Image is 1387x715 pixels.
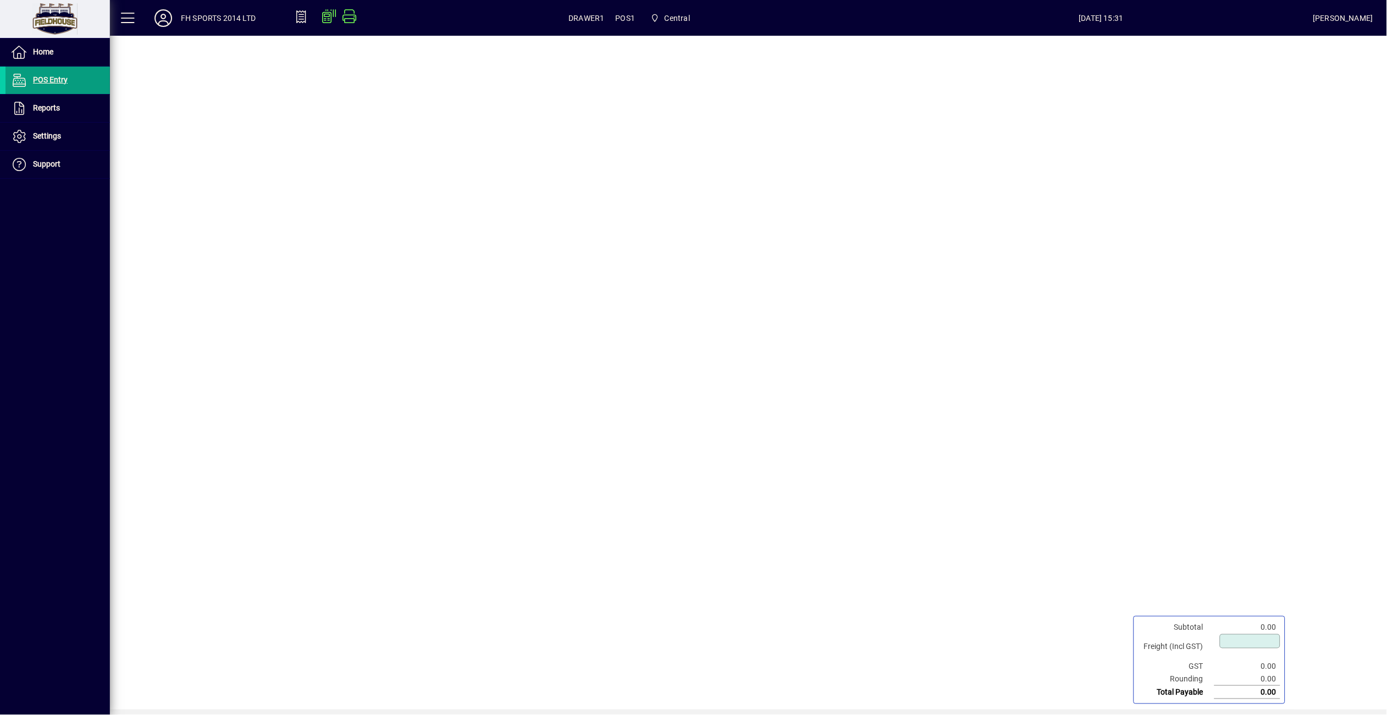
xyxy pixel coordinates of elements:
[33,47,53,56] span: Home
[181,9,256,27] div: FH SPORTS 2014 LTD
[1139,673,1214,686] td: Rounding
[665,9,690,27] span: Central
[568,9,604,27] span: DRAWER1
[33,159,60,168] span: Support
[1139,660,1214,673] td: GST
[616,9,636,27] span: POS1
[5,123,110,150] a: Settings
[1139,634,1214,660] td: Freight (Incl GST)
[646,8,694,28] span: Central
[5,38,110,66] a: Home
[146,8,181,28] button: Profile
[1214,621,1280,634] td: 0.00
[1214,686,1280,699] td: 0.00
[5,151,110,178] a: Support
[1214,660,1280,673] td: 0.00
[33,103,60,112] span: Reports
[889,9,1313,27] span: [DATE] 15:31
[5,95,110,122] a: Reports
[1139,621,1214,634] td: Subtotal
[1313,9,1373,27] div: [PERSON_NAME]
[1214,673,1280,686] td: 0.00
[1139,686,1214,699] td: Total Payable
[33,75,68,84] span: POS Entry
[33,131,61,140] span: Settings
